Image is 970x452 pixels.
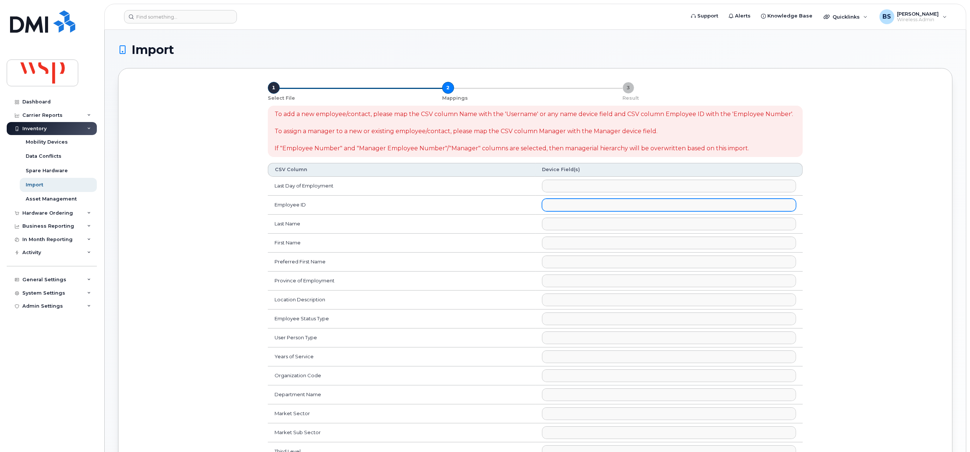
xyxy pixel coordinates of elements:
[535,163,803,176] th: Device Field(s)
[268,272,535,291] td: Province of Employment
[268,347,535,366] td: Years of Service
[268,177,535,196] td: Last Day of Employment
[268,163,535,176] th: CSV Column
[268,310,535,328] td: Employee Status Type
[268,234,535,253] td: First Name
[268,215,535,234] td: Last Name
[118,43,952,56] h1: Import
[268,423,535,442] td: Market Sub Sector
[268,404,535,423] td: Market Sector
[268,291,535,310] td: Location Description
[268,196,535,215] td: Employee ID
[268,82,280,94] div: 1
[268,95,295,102] p: Select File
[268,366,535,385] td: Organization Code
[622,95,639,102] p: Result
[268,328,535,347] td: User Person Type
[622,82,634,94] div: 3
[268,253,535,272] td: Preferred First Name
[268,385,535,404] td: Department Name
[275,110,793,153] div: To add a new employee/contact, please map the CSV column Name with the 'Username' or any name dev...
